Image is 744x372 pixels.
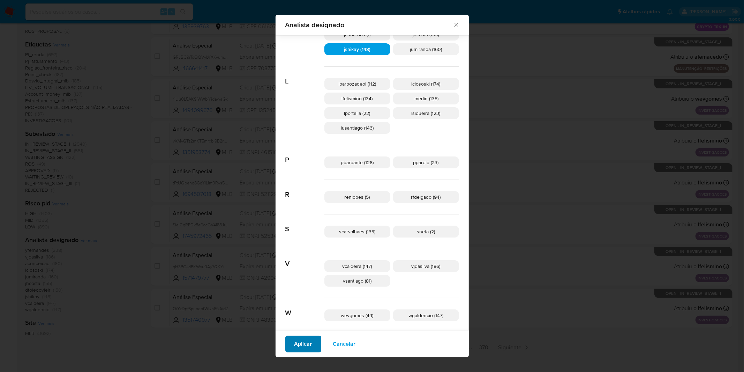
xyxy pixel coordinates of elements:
[393,309,459,321] div: wgaldencio (147)
[342,95,373,102] span: lfelismino (134)
[285,180,324,199] span: R
[453,21,459,28] button: Fechar
[393,93,459,104] div: lmerlin (135)
[412,80,441,87] span: lclososki (174)
[393,107,459,119] div: lsiqueira (123)
[393,78,459,90] div: lclososki (174)
[393,156,459,168] div: pparelo (23)
[324,122,390,134] div: lusantiago (143)
[413,159,439,166] span: pparelo (23)
[324,336,365,352] button: Cancelar
[393,43,459,55] div: jumiranda (160)
[343,263,372,270] span: vcaldeira (147)
[393,191,459,203] div: rfdelgado (94)
[412,263,441,270] span: vjdasilva (186)
[324,275,390,287] div: vsantiago (81)
[294,336,312,352] span: Aplicar
[411,194,441,200] span: rfdelgado (94)
[285,21,453,28] span: Analista designado
[408,312,443,319] span: wgaldencio (147)
[345,194,370,200] span: renlopes (5)
[343,277,371,284] span: vsantiago (81)
[324,156,390,168] div: pbarbante (128)
[413,95,438,102] span: lmerlin (135)
[341,124,374,131] span: lusantiago (143)
[393,226,459,238] div: sneta (2)
[324,78,390,90] div: lbarbozadeol (112)
[324,191,390,203] div: renlopes (5)
[341,312,374,319] span: wevgomes (49)
[285,298,324,317] span: W
[285,249,324,268] span: V
[344,110,370,117] span: lportella (22)
[339,228,375,235] span: scarvalhaes (133)
[324,93,390,104] div: lfelismino (134)
[341,159,374,166] span: pbarbante (128)
[417,228,435,235] span: sneta (2)
[410,46,442,53] span: jumiranda (160)
[393,260,459,272] div: vjdasilva (186)
[324,226,390,238] div: scarvalhaes (133)
[285,145,324,164] span: P
[324,107,390,119] div: lportella (22)
[324,309,390,321] div: wevgomes (49)
[412,110,441,117] span: lsiqueira (123)
[285,67,324,86] span: L
[344,46,370,53] span: jshikay (148)
[324,260,390,272] div: vcaldeira (147)
[285,336,321,352] button: Aplicar
[285,214,324,233] span: S
[324,43,390,55] div: jshikay (148)
[333,336,356,352] span: Cancelar
[338,80,376,87] span: lbarbozadeol (112)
